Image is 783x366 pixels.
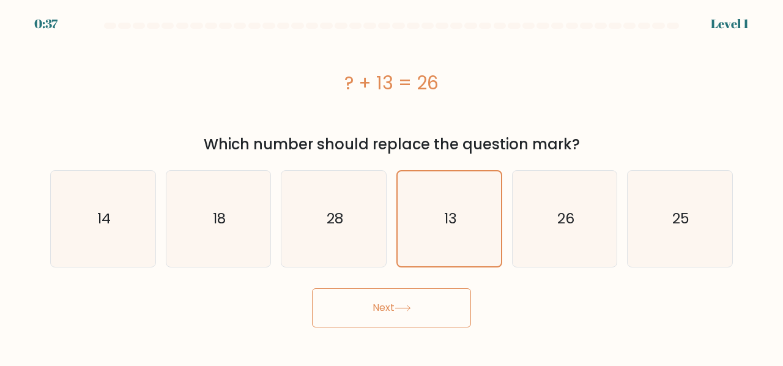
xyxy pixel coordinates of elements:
[97,209,111,229] text: 14
[312,288,471,327] button: Next
[213,209,226,229] text: 18
[443,209,456,228] text: 13
[672,209,689,229] text: 25
[34,15,58,33] div: 0:37
[50,69,733,97] div: ? + 13 = 26
[58,133,725,155] div: Which number should replace the question mark?
[327,209,343,229] text: 28
[711,15,749,33] div: Level 1
[557,209,574,229] text: 26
